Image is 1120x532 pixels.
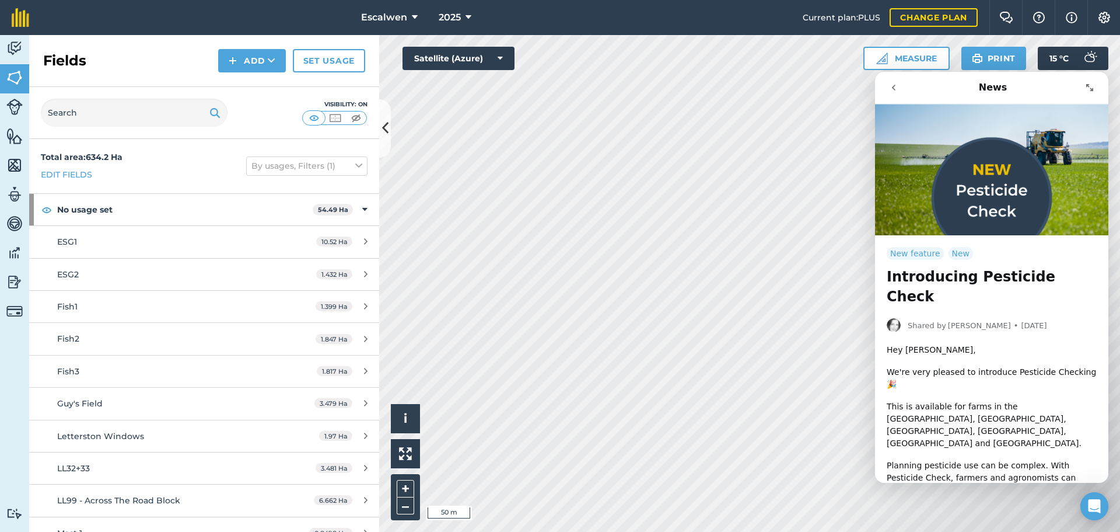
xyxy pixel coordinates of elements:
[57,463,90,474] span: LL32+33
[316,269,352,279] span: 1.432 Ha
[863,47,950,70] button: Measure
[314,495,352,505] span: 6.662 Ha
[43,51,86,70] h2: Fields
[316,463,352,473] span: 3.481 Ha
[318,206,348,214] strong: 54.49 Ha
[876,53,888,64] img: Ruler icon
[29,485,379,516] a: LL99 - Across The Road Block6.662 Ha
[404,411,407,426] span: i
[41,168,92,181] a: Edit fields
[6,127,23,145] img: svg+xml;base64,PHN2ZyB4bWxucz0iaHR0cDovL3d3dy53My5vcmcvMjAwMC9zdmciIHdpZHRoPSI1NiIgaGVpZ2h0PSI2MC...
[229,54,237,68] img: svg+xml;base64,PHN2ZyB4bWxucz0iaHR0cDovL3d3dy53My5vcmcvMjAwMC9zdmciIHdpZHRoPSIxNCIgaGVpZ2h0PSIyNC...
[57,301,78,312] span: Fish1
[57,194,313,225] strong: No usage set
[57,333,79,344] span: Fish2
[57,237,77,247] span: ESG1
[890,8,978,27] a: Change plan
[319,431,352,441] span: 1.97 Ha
[972,51,983,65] img: svg+xml;base64,PHN2ZyB4bWxucz0iaHR0cDovL3d3dy53My5vcmcvMjAwMC9zdmciIHdpZHRoPSIxOSIgaGVpZ2h0PSIyNC...
[12,388,222,437] div: Planning pesticide use can be complex. With Pesticide Check, farmers and agronomists can easily c...
[12,8,29,27] img: fieldmargin Logo
[1038,47,1108,70] button: 15 °C
[1066,11,1077,25] img: svg+xml;base64,PHN2ZyB4bWxucz0iaHR0cDovL3d3dy53My5vcmcvMjAwMC9zdmciIHdpZHRoPSIxNyIgaGVpZ2h0PSIxNy...
[1049,47,1069,70] span: 15 ° C
[1032,12,1046,23] img: A question mark icon
[29,259,379,290] a: ESG21.432 Ha
[316,237,352,246] span: 10.52 Ha
[209,106,220,120] img: svg+xml;base64,PHN2ZyB4bWxucz0iaHR0cDovL3d3dy53My5vcmcvMjAwMC9zdmciIHdpZHRoPSIxOSIgaGVpZ2h0PSIyNC...
[29,323,379,354] a: Fish21.847 Ha
[6,186,23,203] img: svg+xml;base64,PD94bWwgdmVyc2lvbj0iMS4wIiBlbmNvZGluZz0idXRmLTgiPz4KPCEtLSBHZW5lcmF0b3I6IEFkb2JlIE...
[397,480,414,498] button: +
[1080,492,1108,520] div: Open Intercom Messenger
[57,495,180,506] span: LL99 - Across The Road Block
[29,194,379,225] div: No usage set54.49 Ha
[57,269,79,280] span: ESG2
[349,112,363,124] img: svg+xml;base64,PHN2ZyB4bWxucz0iaHR0cDovL3d3dy53My5vcmcvMjAwMC9zdmciIHdpZHRoPSI1MCIgaGVpZ2h0PSI0MC...
[6,40,23,57] img: svg+xml;base64,PD94bWwgdmVyc2lvbj0iMS4wIiBlbmNvZGluZz0idXRmLTgiPz4KPCEtLSBHZW5lcmF0b3I6IEFkb2JlIE...
[29,226,379,258] a: ESG110.52 Ha
[246,157,367,175] button: By usages, Filters (1)
[399,447,412,460] img: Four arrows, one pointing top left, one top right, one bottom right and the last bottom left
[307,112,321,124] img: svg+xml;base64,PHN2ZyB4bWxucz0iaHR0cDovL3d3dy53My5vcmcvMjAwMC9zdmciIHdpZHRoPSI1MCIgaGVpZ2h0PSI0MC...
[29,420,379,452] a: Letterston Windows1.97 Ha
[314,398,352,408] span: 3.479 Ha
[875,72,1108,483] iframe: Intercom live chat
[6,69,23,86] img: svg+xml;base64,PHN2ZyB4bWxucz0iaHR0cDovL3d3dy53My5vcmcvMjAwMC9zdmciIHdpZHRoPSI1NiIgaGVpZ2h0PSI2MC...
[328,112,342,124] img: svg+xml;base64,PHN2ZyB4bWxucz0iaHR0cDovL3d3dy53My5vcmcvMjAwMC9zdmciIHdpZHRoPSI1MCIgaGVpZ2h0PSI0MC...
[41,152,123,162] strong: Total area : 634.2 Ha
[391,404,420,433] button: i
[316,334,352,344] span: 1.847 Ha
[6,215,23,232] img: svg+xml;base64,PD94bWwgdmVyc2lvbj0iMS4wIiBlbmNvZGluZz0idXRmLTgiPz4KPCEtLSBHZW5lcmF0b3I6IEFkb2JlIE...
[29,388,379,419] a: Guy's Field3.479 Ha
[402,47,514,70] button: Satellite (Azure)
[41,203,52,217] img: svg+xml;base64,PHN2ZyB4bWxucz0iaHR0cDovL3d3dy53My5vcmcvMjAwMC9zdmciIHdpZHRoPSIxOCIgaGVpZ2h0PSIyNC...
[439,11,461,25] span: 2025
[6,273,23,291] img: svg+xml;base64,PD94bWwgdmVyc2lvbj0iMS4wIiBlbmNvZGluZz0idXRmLTgiPz4KPCEtLSBHZW5lcmF0b3I6IEFkb2JlIE...
[397,498,414,514] button: –
[361,11,407,25] span: Escalwen
[6,157,23,174] img: svg+xml;base64,PHN2ZyB4bWxucz0iaHR0cDovL3d3dy53My5vcmcvMjAwMC9zdmciIHdpZHRoPSI1NiIgaGVpZ2h0PSI2MC...
[6,303,23,319] img: svg+xml;base64,PD94bWwgdmVyc2lvbj0iMS4wIiBlbmNvZGluZz0idXRmLTgiPz4KPCEtLSBHZW5lcmF0b3I6IEFkb2JlIE...
[57,366,79,377] span: Fish3
[6,244,23,262] img: svg+xml;base64,PD94bWwgdmVyc2lvbj0iMS4wIiBlbmNvZGluZz0idXRmLTgiPz4KPCEtLSBHZW5lcmF0b3I6IEFkb2JlIE...
[57,398,103,409] span: Guy's Field
[302,100,367,109] div: Visibility: On
[999,12,1013,23] img: Two speech bubbles overlapping with the left bubble in the forefront
[317,366,352,376] span: 1.817 Ha
[29,291,379,322] a: Fish11.399 Ha
[1078,47,1101,70] img: svg+xml;base64,PD94bWwgdmVyc2lvbj0iMS4wIiBlbmNvZGluZz0idXRmLTgiPz4KPCEtLSBHZW5lcmF0b3I6IEFkb2JlIE...
[293,49,365,72] a: Set usage
[1097,12,1111,23] img: A cog icon
[316,301,352,311] span: 1.399 Ha
[218,49,286,72] button: Add
[961,47,1027,70] button: Print
[29,356,379,387] a: Fish31.817 Ha
[6,99,23,115] img: svg+xml;base64,PD94bWwgdmVyc2lvbj0iMS4wIiBlbmNvZGluZz0idXRmLTgiPz4KPCEtLSBHZW5lcmF0b3I6IEFkb2JlIE...
[41,99,228,127] input: Search
[803,11,880,24] span: Current plan : PLUS
[57,431,144,441] span: Letterston Windows
[29,453,379,484] a: LL32+333.481 Ha
[6,508,23,519] img: svg+xml;base64,PD94bWwgdmVyc2lvbj0iMS4wIiBlbmNvZGluZz0idXRmLTgiPz4KPCEtLSBHZW5lcmF0b3I6IEFkb2JlIE...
